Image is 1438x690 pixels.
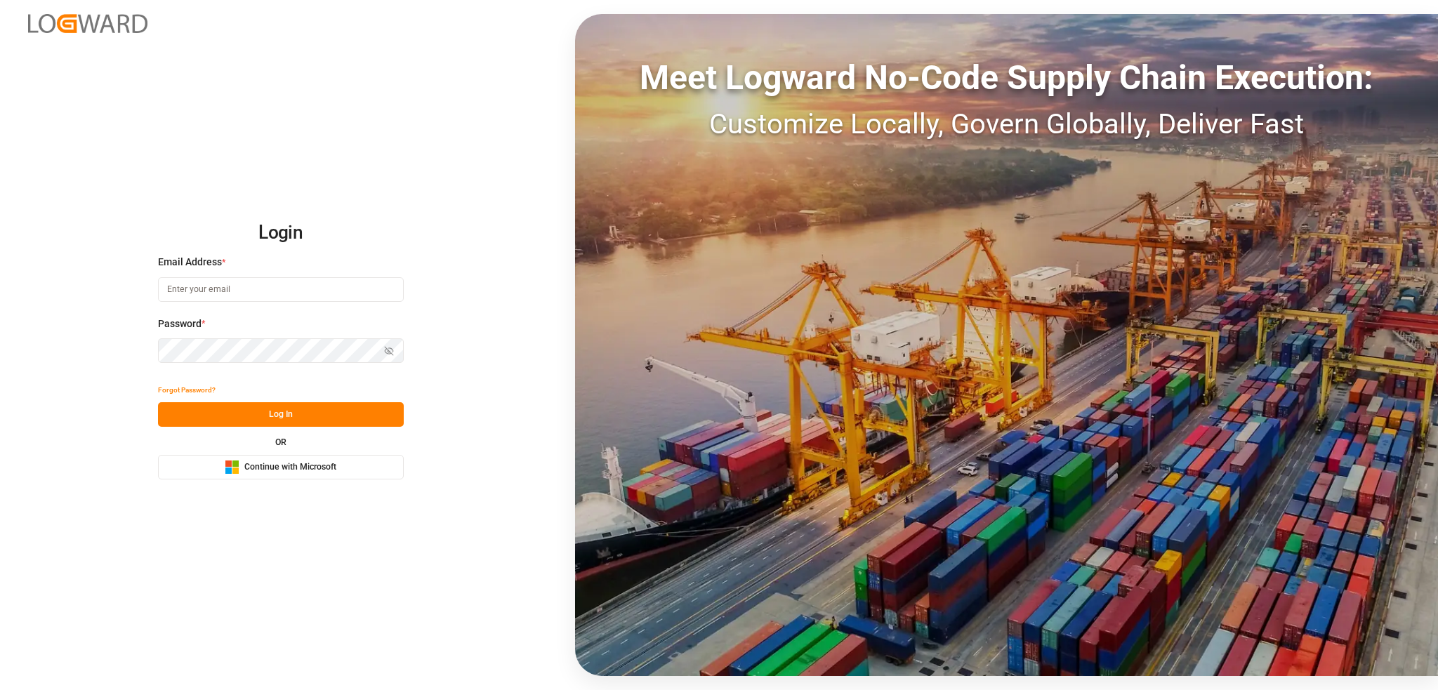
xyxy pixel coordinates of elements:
[28,14,147,33] img: Logward_new_orange.png
[158,211,404,256] h2: Login
[158,402,404,427] button: Log In
[158,378,216,402] button: Forgot Password?
[244,461,336,474] span: Continue with Microsoft
[275,438,286,446] small: OR
[158,317,202,331] span: Password
[158,277,404,302] input: Enter your email
[158,455,404,479] button: Continue with Microsoft
[575,53,1438,103] div: Meet Logward No-Code Supply Chain Execution:
[158,255,222,270] span: Email Address
[575,103,1438,145] div: Customize Locally, Govern Globally, Deliver Fast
